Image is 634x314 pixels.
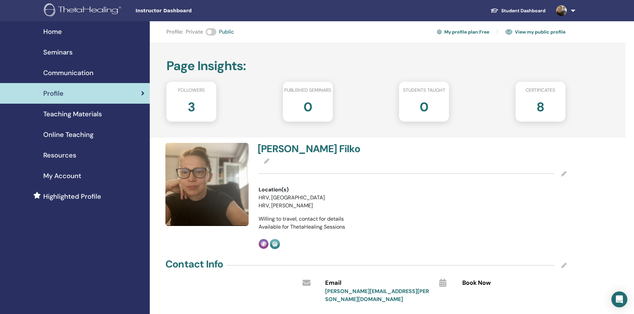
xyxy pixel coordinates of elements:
span: Online Teaching [43,130,94,140]
h2: 3 [188,96,195,115]
img: graduation-cap-white.svg [491,8,499,13]
span: Highlighted Profile [43,191,101,201]
h4: [PERSON_NAME] Filko [258,143,408,155]
div: Open Intercom Messenger [611,291,627,307]
span: Seminars [43,47,73,57]
span: Profile [43,88,64,98]
span: Available for ThetaHealing Sessions [259,223,345,230]
img: logo.png [44,3,123,18]
a: View my public profile [506,27,565,37]
span: Teaching Materials [43,109,102,119]
span: Certificates [526,87,555,94]
span: Location(s) [259,186,289,194]
a: [PERSON_NAME][EMAIL_ADDRESS][PERSON_NAME][DOMAIN_NAME] [325,288,429,303]
span: Students taught [403,87,445,94]
img: cog.svg [437,29,442,35]
a: My profile plan:Free [437,27,489,37]
h4: Contact Info [165,258,223,270]
span: Resources [43,150,76,160]
h2: 0 [420,96,428,115]
span: Public [219,28,234,36]
span: Book Now [462,279,491,287]
li: HRV, [PERSON_NAME] [259,202,381,210]
span: My Account [43,171,81,181]
span: Followers [178,87,205,94]
img: eye.svg [506,29,512,35]
span: Willing to travel, contact for details [259,215,344,222]
span: Profile : [166,28,183,36]
h2: Page Insights : [166,58,565,74]
h2: 0 [304,96,312,115]
span: Home [43,27,62,37]
img: default.jpg [556,5,567,16]
span: Communication [43,68,94,78]
img: default.jpg [165,143,249,226]
a: Student Dashboard [485,5,551,17]
h2: 8 [536,96,544,115]
li: HRV, [GEOGRAPHIC_DATA] [259,194,381,202]
span: Private [186,28,203,36]
span: Email [325,279,341,287]
span: Instructor Dashboard [135,7,235,14]
span: Published seminars [284,87,331,94]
